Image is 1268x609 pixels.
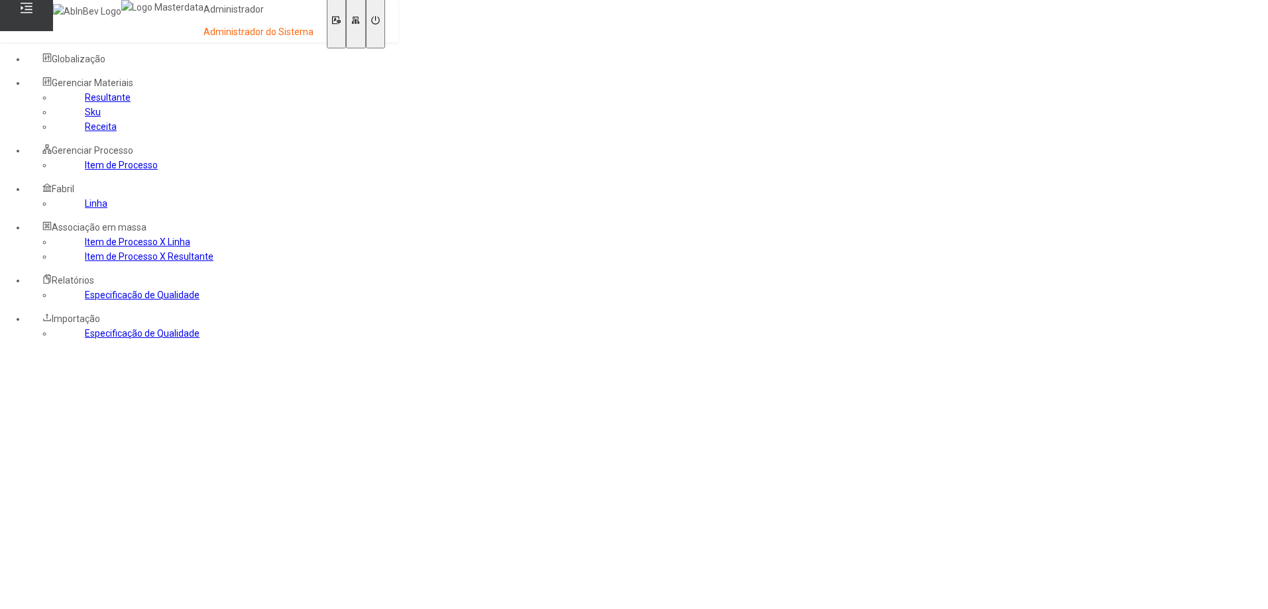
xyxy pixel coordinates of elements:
[85,290,200,300] a: Especificação de Qualidade
[52,275,94,286] span: Relatórios
[52,184,74,194] span: Fabril
[85,198,107,209] a: Linha
[85,251,213,262] a: Item de Processo X Resultante
[85,328,200,339] a: Especificação de Qualidade
[85,160,158,170] a: Item de Processo
[85,237,190,247] a: Item de Processo X Linha
[203,3,314,17] p: Administrador
[85,92,131,103] a: Resultante
[52,54,105,64] span: Globalização
[52,222,146,233] span: Associação em massa
[203,26,314,39] p: Administrador do Sistema
[53,4,121,19] img: AbInBev Logo
[85,107,101,117] a: Sku
[85,121,117,132] a: Receita
[52,313,100,324] span: Importação
[52,78,133,88] span: Gerenciar Materiais
[52,145,133,156] span: Gerenciar Processo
